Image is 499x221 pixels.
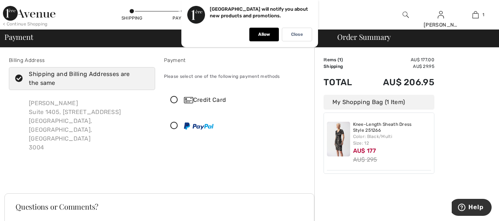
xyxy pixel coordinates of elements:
[424,21,458,29] div: [PERSON_NAME]
[482,11,484,18] span: 1
[9,56,155,64] div: Billing Address
[29,70,144,87] div: Shipping and Billing Addresses are the same
[353,147,376,154] span: AU$ 177
[184,96,305,104] div: Credit Card
[3,6,55,21] img: 1ère Avenue
[438,11,444,18] a: Sign In
[4,33,33,41] span: Payment
[458,10,493,19] a: 1
[452,199,492,217] iframe: Opens a widget where you can find more information
[164,56,310,64] div: Payment
[324,63,363,70] td: Shipping
[327,122,350,156] img: Knee-Length Sheath Dress Style 251266
[403,10,409,19] img: search the website
[328,33,495,41] div: Order Summary
[164,67,310,86] div: Please select one of the following payment methods
[23,93,155,158] div: [PERSON_NAME] Suite 1405, [STREET_ADDRESS] [GEOGRAPHIC_DATA], [GEOGRAPHIC_DATA], [GEOGRAPHIC_DATA...
[353,122,431,133] a: Knee-Length Sheath Dress Style 251266
[258,32,270,37] p: Allow
[184,122,213,130] img: PayPal
[16,203,303,210] h3: Questions or Comments?
[172,15,194,21] div: Payment
[363,56,434,63] td: AU$ 177.00
[324,95,434,110] div: My Shopping Bag (1 Item)
[184,97,193,103] img: Credit Card
[339,57,341,62] span: 1
[363,70,434,95] td: AU$ 206.95
[324,70,363,95] td: Total
[324,56,363,63] td: Items ( )
[438,10,444,19] img: My Info
[472,10,479,19] img: My Bag
[121,15,143,21] div: Shipping
[363,63,434,70] td: AU$ 29.95
[353,156,377,163] s: AU$ 295
[210,6,308,18] p: [GEOGRAPHIC_DATA] will notify you about new products and promotions.
[353,133,431,146] div: Color: Black/Multi Size: 12
[3,21,48,27] div: < Continue Shopping
[291,32,303,37] p: Close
